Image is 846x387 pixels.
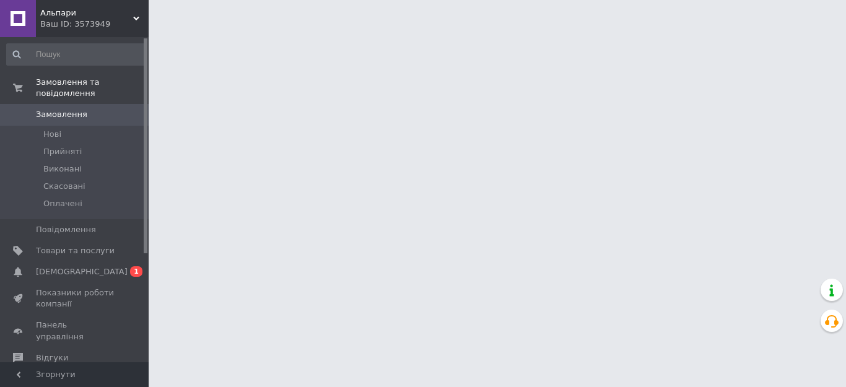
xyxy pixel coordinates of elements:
span: Товари та послуги [36,245,115,256]
div: Ваш ID: 3573949 [40,19,149,30]
span: Альпари [40,7,133,19]
input: Пошук [6,43,146,66]
span: Замовлення [36,109,87,120]
span: Замовлення та повідомлення [36,77,149,99]
span: [DEMOGRAPHIC_DATA] [36,266,128,277]
span: Показники роботи компанії [36,287,115,310]
span: Нові [43,129,61,140]
span: 1 [130,266,142,277]
span: Оплачені [43,198,82,209]
span: Відгуки [36,352,68,363]
span: Прийняті [43,146,82,157]
span: Панель управління [36,320,115,342]
span: Виконані [43,163,82,175]
span: Скасовані [43,181,85,192]
span: Повідомлення [36,224,96,235]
